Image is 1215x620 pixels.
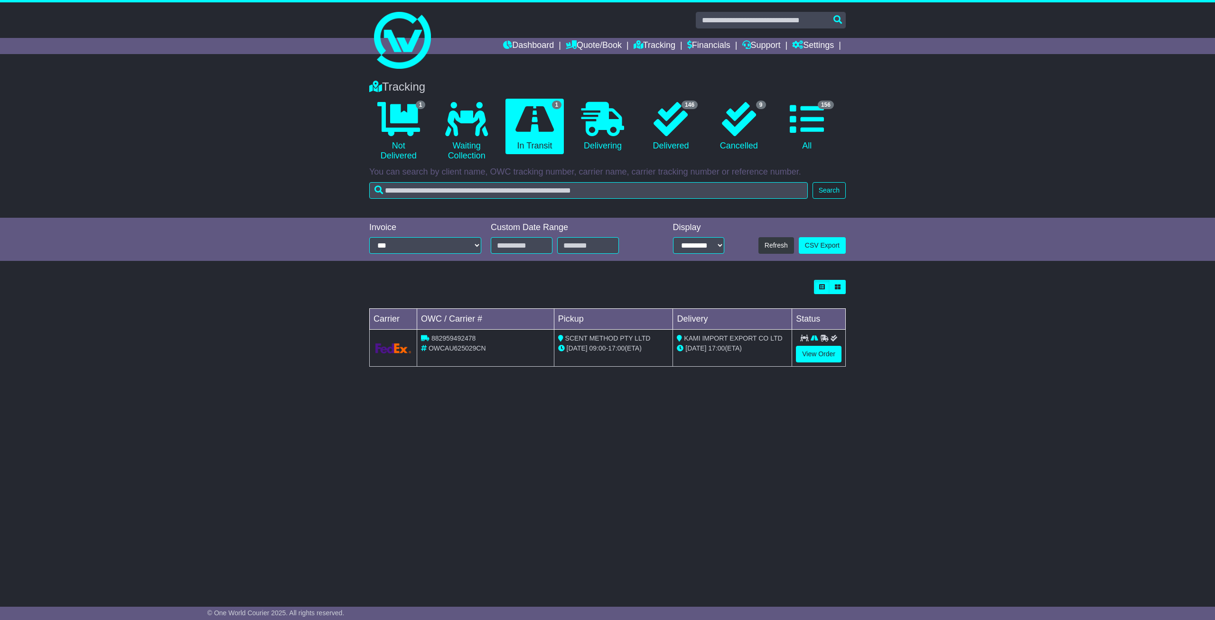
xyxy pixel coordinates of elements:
[642,99,700,155] a: 146 Delivered
[792,38,834,54] a: Settings
[364,80,850,94] div: Tracking
[552,101,562,109] span: 1
[589,344,606,352] span: 09:00
[682,101,698,109] span: 146
[673,222,724,233] div: Display
[369,167,846,177] p: You can search by client name, OWC tracking number, carrier name, carrier tracking number or refe...
[756,101,766,109] span: 9
[565,334,651,342] span: SCENT METHOD PTY LLTD
[792,309,846,330] td: Status
[558,343,669,353] div: - (ETA)
[416,101,426,109] span: 1
[634,38,675,54] a: Tracking
[684,334,782,342] span: KAMI IMPORT EXPORT CO LTD
[799,237,846,254] a: CSV Export
[375,343,411,353] img: GetCarrierServiceLogo
[567,344,588,352] span: [DATE]
[429,344,486,352] span: OWCAU625029CN
[778,99,836,155] a: 156 All
[687,38,730,54] a: Financials
[813,182,846,199] button: Search
[505,99,564,155] a: 1 In Transit
[369,222,481,233] div: Invoice
[437,99,495,165] a: Waiting Collection
[566,38,622,54] a: Quote/Book
[503,38,554,54] a: Dashboard
[369,99,428,165] a: 1 Not Delivered
[742,38,781,54] a: Support
[554,309,673,330] td: Pickup
[710,99,768,155] a: 9 Cancelled
[758,237,794,254] button: Refresh
[685,344,706,352] span: [DATE]
[708,344,725,352] span: 17:00
[370,309,417,330] td: Carrier
[573,99,632,155] a: Delivering
[796,346,841,362] a: View Order
[431,334,476,342] span: 882959492478
[417,309,554,330] td: OWC / Carrier #
[207,609,345,617] span: © One World Courier 2025. All rights reserved.
[608,344,625,352] span: 17:00
[673,309,792,330] td: Delivery
[818,101,834,109] span: 156
[677,343,788,353] div: (ETA)
[491,222,643,233] div: Custom Date Range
